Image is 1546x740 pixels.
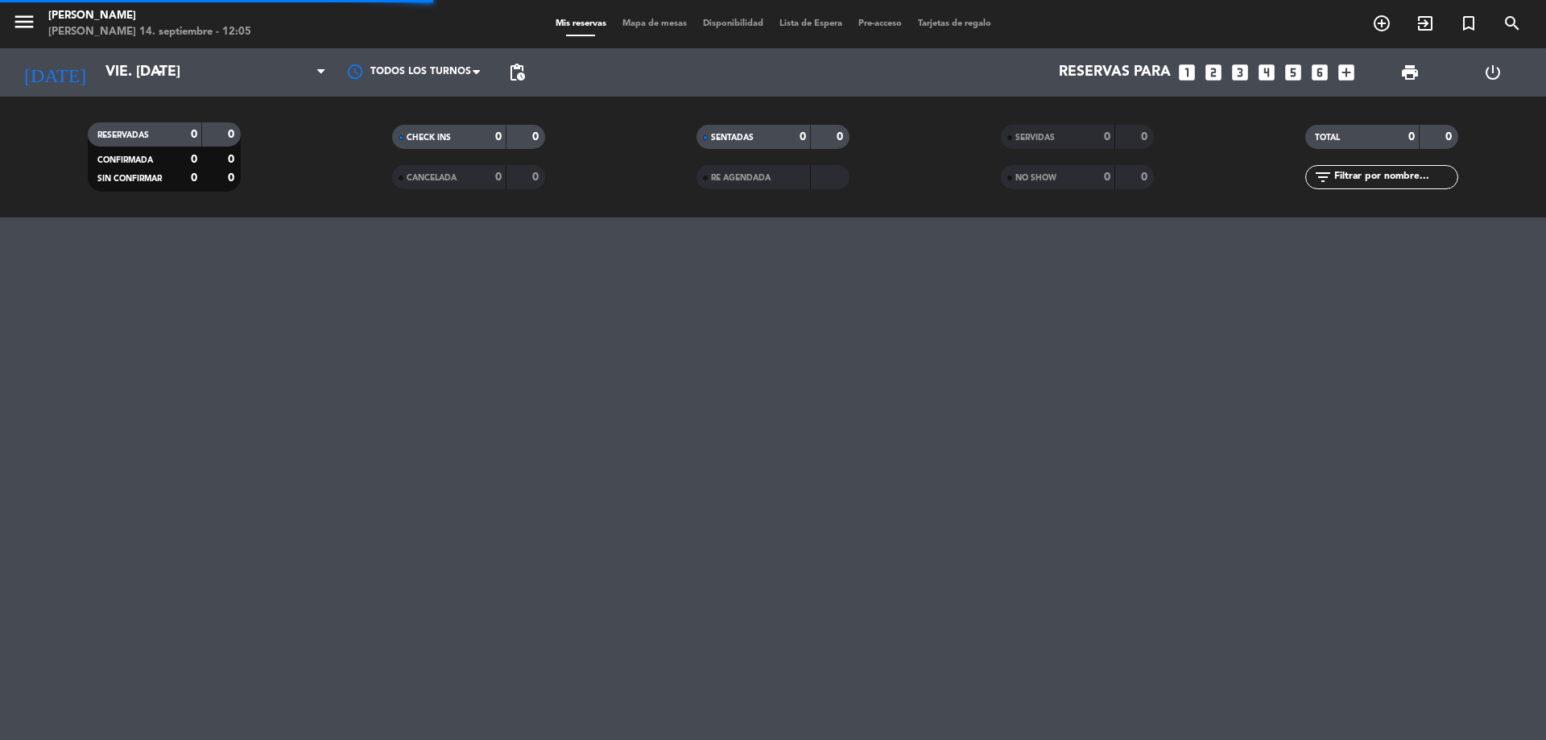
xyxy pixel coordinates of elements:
strong: 0 [800,131,806,143]
div: [PERSON_NAME] [48,8,251,24]
strong: 0 [1141,131,1151,143]
span: RE AGENDADA [711,174,771,182]
span: CONFIRMADA [97,156,153,164]
strong: 0 [1445,131,1455,143]
strong: 0 [1141,172,1151,183]
i: power_settings_new [1483,63,1503,82]
div: [PERSON_NAME] 14. septiembre - 12:05 [48,24,251,40]
i: exit_to_app [1416,14,1435,33]
strong: 0 [191,172,197,184]
strong: 0 [532,131,542,143]
strong: 0 [1104,172,1110,183]
strong: 0 [191,129,197,140]
strong: 0 [837,131,846,143]
i: looks_two [1203,62,1224,83]
span: RESERVADAS [97,131,149,139]
span: print [1400,63,1420,82]
span: pending_actions [507,63,527,82]
button: menu [12,10,36,39]
i: looks_3 [1230,62,1250,83]
span: Mis reservas [548,19,614,28]
strong: 0 [495,131,502,143]
i: arrow_drop_down [150,63,169,82]
span: SERVIDAS [1015,134,1055,142]
span: TOTAL [1315,134,1340,142]
strong: 0 [1408,131,1415,143]
i: search [1503,14,1522,33]
i: looks_5 [1283,62,1304,83]
i: menu [12,10,36,34]
i: add_box [1336,62,1357,83]
span: Pre-acceso [850,19,910,28]
strong: 0 [1104,131,1110,143]
span: NO SHOW [1015,174,1056,182]
i: turned_in_not [1459,14,1478,33]
i: [DATE] [12,55,97,90]
span: Tarjetas de regalo [910,19,999,28]
span: SENTADAS [711,134,754,142]
span: Disponibilidad [695,19,771,28]
strong: 0 [495,172,502,183]
strong: 0 [228,172,238,184]
span: Reservas para [1059,64,1171,81]
strong: 0 [228,129,238,140]
input: Filtrar por nombre... [1333,168,1457,186]
span: Mapa de mesas [614,19,695,28]
span: Lista de Espera [771,19,850,28]
i: filter_list [1313,167,1333,187]
span: CHECK INS [407,134,451,142]
strong: 0 [228,154,238,165]
i: looks_4 [1256,62,1277,83]
i: add_circle_outline [1372,14,1391,33]
div: LOG OUT [1451,48,1534,97]
strong: 0 [191,154,197,165]
i: looks_one [1176,62,1197,83]
i: looks_6 [1309,62,1330,83]
span: CANCELADA [407,174,457,182]
strong: 0 [532,172,542,183]
span: SIN CONFIRMAR [97,175,162,183]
